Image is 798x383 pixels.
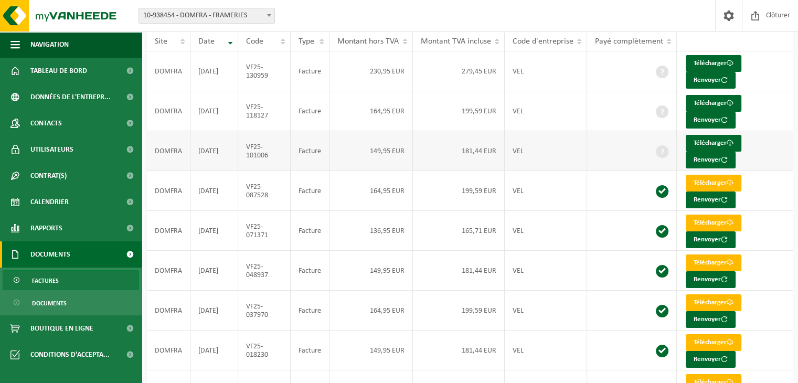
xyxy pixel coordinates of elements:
td: VEL [505,211,587,251]
td: Facture [291,91,329,131]
td: VF25-118127 [238,91,291,131]
span: Factures [32,271,59,291]
td: VEL [505,91,587,131]
td: 199,59 EUR [413,171,505,211]
span: Montant hors TVA [337,37,399,46]
td: VF25-087528 [238,171,291,211]
td: VF25-037970 [238,291,291,331]
td: 199,59 EUR [413,291,505,331]
td: [DATE] [190,331,238,370]
span: Boutique en ligne [30,315,93,342]
span: Code d'entreprise [513,37,573,46]
td: Facture [291,171,329,211]
button: Renvoyer [686,351,736,368]
span: Date [198,37,215,46]
td: VF25-130959 [238,51,291,91]
td: [DATE] [190,291,238,331]
td: 181,44 EUR [413,251,505,291]
span: Type [299,37,314,46]
td: DOMFRA [147,331,190,370]
a: Télécharger [686,294,741,311]
td: [DATE] [190,51,238,91]
td: [DATE] [190,171,238,211]
td: Facture [291,211,329,251]
button: Renvoyer [686,191,736,208]
td: 181,44 EUR [413,131,505,171]
span: Contacts [30,110,62,136]
td: Facture [291,51,329,91]
td: 136,95 EUR [329,211,413,251]
td: VEL [505,251,587,291]
td: 149,95 EUR [329,251,413,291]
td: DOMFRA [147,91,190,131]
button: Renvoyer [686,231,736,248]
a: Documents [3,293,139,313]
td: [DATE] [190,211,238,251]
span: Calendrier [30,189,69,215]
span: Conditions d'accepta... [30,342,110,368]
td: 164,95 EUR [329,291,413,331]
td: [DATE] [190,131,238,171]
td: DOMFRA [147,211,190,251]
a: Télécharger [686,334,741,351]
span: Payé complètement [595,37,663,46]
span: 10-938454 - DOMFRA - FRAMERIES [139,8,275,24]
td: 164,95 EUR [329,171,413,211]
span: Site [155,37,167,46]
td: VF25-071371 [238,211,291,251]
span: Rapports [30,215,62,241]
span: Documents [32,293,67,313]
td: VF25-048937 [238,251,291,291]
td: 199,59 EUR [413,91,505,131]
td: DOMFRA [147,171,190,211]
td: [DATE] [190,251,238,291]
td: DOMFRA [147,51,190,91]
td: 181,44 EUR [413,331,505,370]
td: 165,71 EUR [413,211,505,251]
a: Télécharger [686,215,741,231]
button: Renvoyer [686,311,736,328]
button: Renvoyer [686,152,736,168]
td: VEL [505,291,587,331]
td: 149,95 EUR [329,131,413,171]
span: Navigation [30,31,69,58]
td: VEL [505,131,587,171]
td: DOMFRA [147,131,190,171]
td: Facture [291,331,329,370]
td: VF25-018230 [238,331,291,370]
button: Renvoyer [686,271,736,288]
a: Télécharger [686,175,741,191]
a: Télécharger [686,55,741,72]
td: 279,45 EUR [413,51,505,91]
td: 149,95 EUR [329,331,413,370]
td: VEL [505,331,587,370]
span: Données de l'entrepr... [30,84,111,110]
a: Télécharger [686,254,741,271]
td: 230,95 EUR [329,51,413,91]
td: DOMFRA [147,251,190,291]
span: Documents [30,241,70,268]
td: [DATE] [190,91,238,131]
span: Code [246,37,263,46]
td: Facture [291,291,329,331]
span: Contrat(s) [30,163,67,189]
a: Télécharger [686,135,741,152]
td: Facture [291,131,329,171]
td: Facture [291,251,329,291]
span: 10-938454 - DOMFRA - FRAMERIES [139,8,274,23]
td: VF25-101006 [238,131,291,171]
td: VEL [505,51,587,91]
a: Télécharger [686,95,741,112]
a: Factures [3,270,139,290]
span: Tableau de bord [30,58,87,84]
span: Montant TVA incluse [421,37,491,46]
span: Utilisateurs [30,136,73,163]
td: 164,95 EUR [329,91,413,131]
button: Renvoyer [686,72,736,89]
td: VEL [505,171,587,211]
td: DOMFRA [147,291,190,331]
button: Renvoyer [686,112,736,129]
